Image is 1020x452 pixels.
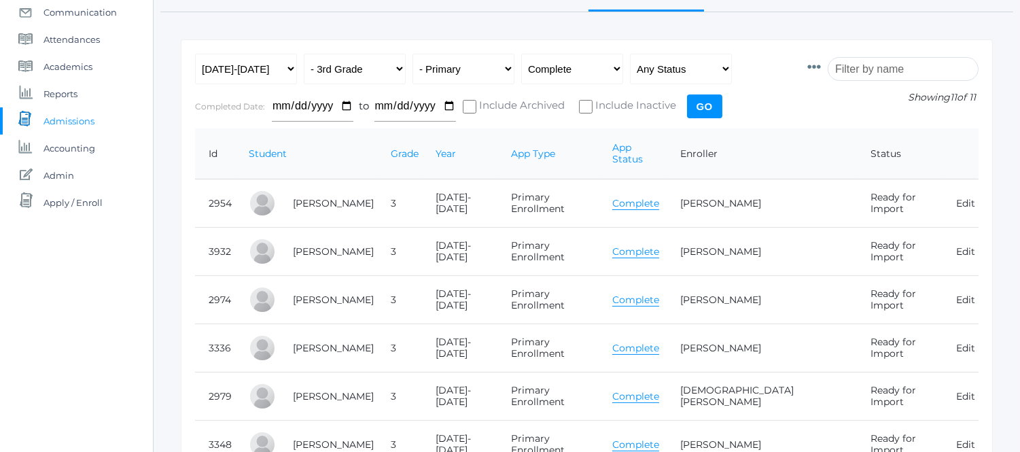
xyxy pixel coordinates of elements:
td: 2979 [195,372,235,421]
a: Complete [612,294,659,307]
span: Reports [43,80,77,107]
input: Go [687,94,722,118]
div: Ella Bandy [249,190,276,217]
a: Edit [956,294,975,306]
td: 3336 [195,324,235,372]
td: Primary Enrollment [498,276,599,324]
a: [PERSON_NAME] [680,438,761,451]
div: Jonathan Gilliam [249,383,276,410]
a: Grade [391,147,419,160]
p: Showing of 11 [807,90,979,105]
a: [PERSON_NAME] [293,438,374,451]
td: Primary Enrollment [498,179,599,228]
a: Student [249,147,287,160]
a: [PERSON_NAME] [293,245,374,258]
a: App Status [612,141,643,165]
a: [PERSON_NAME] [293,342,374,354]
td: [DATE]-[DATE] [422,228,498,276]
a: [PERSON_NAME] [293,197,374,209]
td: Ready for Import [857,228,943,276]
a: Complete [612,245,659,258]
div: Matthew Chumley [249,238,276,265]
td: 3 [377,372,422,421]
input: Include Inactive [579,100,593,114]
td: Primary Enrollment [498,228,599,276]
span: Attendances [43,26,100,53]
a: Edit [956,245,975,258]
label: Completed Date: [195,101,265,111]
span: Include Inactive [593,98,677,115]
a: [PERSON_NAME] [680,294,761,306]
td: Ready for Import [857,276,943,324]
a: Complete [612,342,659,355]
td: Ready for Import [857,372,943,421]
td: 3 [377,276,422,324]
a: Edit [956,438,975,451]
td: Ready for Import [857,324,943,372]
span: Admissions [43,107,94,135]
td: 3932 [195,228,235,276]
input: From [272,91,353,122]
div: Grace Everett [249,286,276,313]
span: 11 [950,91,957,103]
input: To [374,91,456,122]
a: Complete [612,197,659,210]
a: [PERSON_NAME] [293,294,374,306]
a: [PERSON_NAME] [680,197,761,209]
a: [PERSON_NAME] [680,342,761,354]
span: to [359,99,369,112]
a: Edit [956,342,975,354]
td: 3 [377,324,422,372]
span: Apply / Enroll [43,189,103,216]
td: 3 [377,228,422,276]
span: Admin [43,162,74,189]
a: Complete [612,390,659,403]
a: [PERSON_NAME] [293,390,374,402]
a: Edit [956,197,975,209]
td: [DATE]-[DATE] [422,179,498,228]
td: [DATE]-[DATE] [422,372,498,421]
a: [PERSON_NAME] [680,245,761,258]
td: Ready for Import [857,179,943,228]
td: 2974 [195,276,235,324]
td: [DATE]-[DATE] [422,276,498,324]
span: Academics [43,53,92,80]
a: Complete [612,438,659,451]
div: Suzanna Garcia [249,334,276,362]
span: Include Archived [476,98,565,115]
input: Filter by name [828,57,979,81]
td: [DATE]-[DATE] [422,324,498,372]
input: Include Archived [463,100,476,114]
a: Year [436,147,456,160]
a: App Type [512,147,556,160]
a: Edit [956,390,975,402]
a: [DEMOGRAPHIC_DATA][PERSON_NAME] [680,384,794,408]
td: 2954 [195,179,235,228]
span: Accounting [43,135,95,162]
td: Primary Enrollment [498,372,599,421]
th: Status [857,128,943,179]
th: Enroller [667,128,857,179]
td: Primary Enrollment [498,324,599,372]
td: 3 [377,179,422,228]
th: Id [195,128,235,179]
